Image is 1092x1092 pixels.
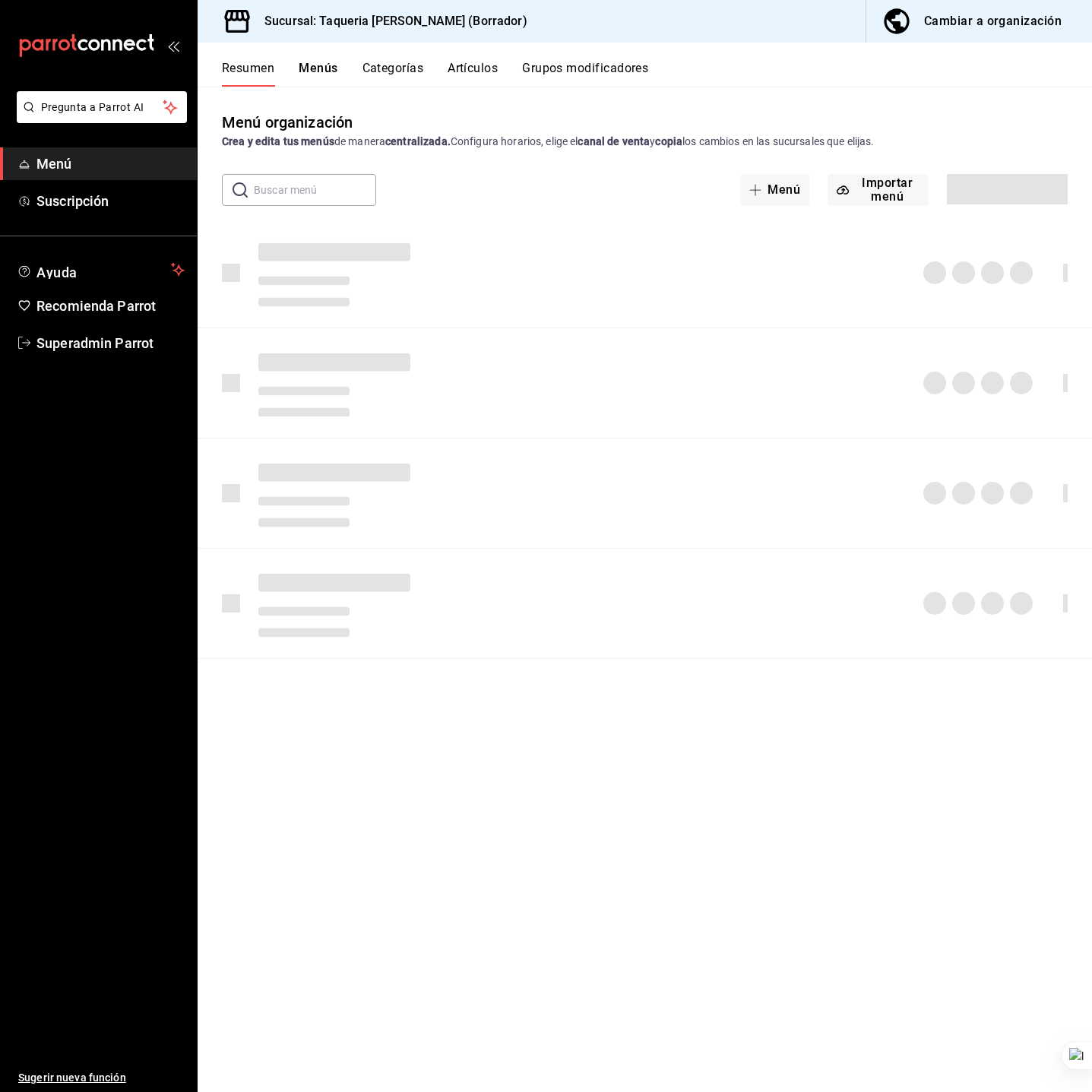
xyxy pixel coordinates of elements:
[828,174,929,206] button: Importar menú
[17,91,187,123] button: Pregunta a Parrot AI
[254,175,376,205] input: Buscar menú
[222,61,1092,87] div: navigation tabs
[362,61,424,87] button: Categorías
[448,61,498,87] button: Artículos
[36,261,165,279] span: Ayuda
[385,135,451,147] strong: centralizada.
[11,110,187,126] a: Pregunta a Parrot AI
[924,11,1062,32] div: Cambiar a organización
[578,135,650,147] strong: canal de venta
[36,191,185,211] span: Suscripción
[222,135,334,147] strong: Crea y edita tus menús
[222,134,1068,150] div: de manera Configura horarios, elige el y los cambios en las sucursales que elijas.
[252,12,527,30] h3: Sucursal: Taqueria [PERSON_NAME] (Borrador)
[41,100,163,116] span: Pregunta a Parrot AI
[222,61,274,87] button: Resumen
[36,296,185,316] span: Recomienda Parrot
[222,111,353,134] div: Menú organización
[299,61,337,87] button: Menús
[36,333,185,353] span: Superadmin Parrot
[655,135,682,147] strong: copia
[167,40,179,52] button: open_drawer_menu
[522,61,648,87] button: Grupos modificadores
[740,174,809,206] button: Menú
[18,1070,185,1086] span: Sugerir nueva función
[36,154,185,174] span: Menú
